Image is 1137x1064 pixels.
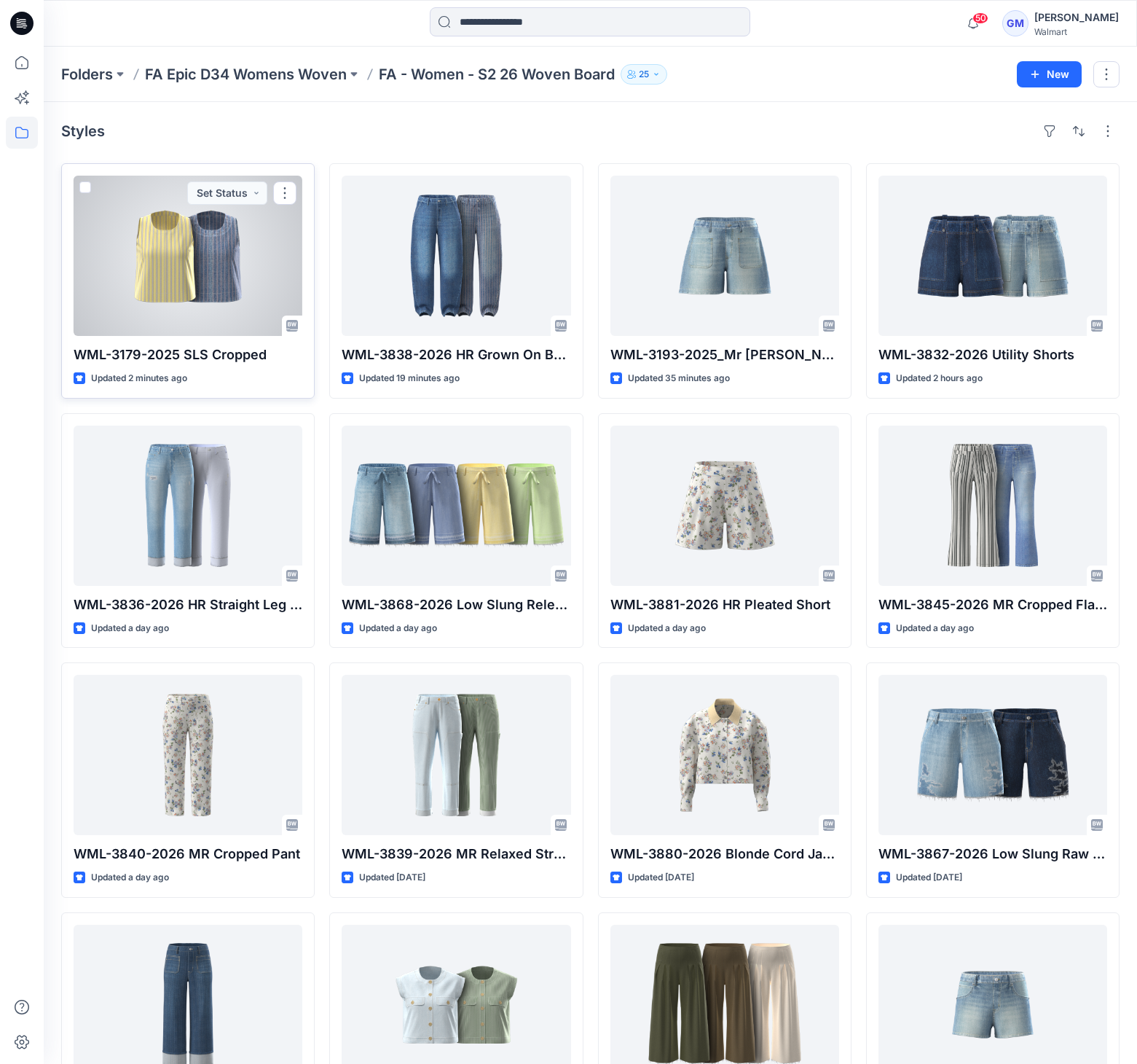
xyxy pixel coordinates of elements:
[1002,10,1028,36] div: GM
[342,675,570,835] a: WML-3839-2026 MR Relaxed Straight Carpenter
[610,844,839,864] p: WML-3880-2026 Blonde Cord Jacket
[1017,61,1082,87] button: New
[91,621,169,636] p: Updated a day ago
[342,426,570,586] a: WML-3868-2026 Low Slung Release Hem Bermuda Short
[610,345,839,365] p: WML-3193-2025_Mr [PERSON_NAME] Pkt Denim Short
[91,870,169,885] p: Updated a day ago
[145,64,347,85] a: FA Epic D34 Womens Woven
[74,345,302,365] p: WML-3179-2025 SLS Cropped
[74,176,302,336] a: WML-3179-2025 SLS Cropped
[74,595,302,615] p: WML-3836-2026 HR Straight Leg Cuffed Crop [PERSON_NAME]
[610,176,839,336] a: WML-3193-2025_Mr Patch Pkt Denim Short
[342,345,570,365] p: WML-3838-2026 HR Grown On Barrel
[61,64,113,85] a: Folders
[878,176,1107,336] a: WML-3832-2026 Utility Shorts
[379,64,615,85] p: FA - Women - S2 26 Woven Board
[628,870,694,885] p: Updated [DATE]
[91,371,187,386] p: Updated 2 minutes ago
[359,870,425,885] p: Updated [DATE]
[610,426,839,586] a: WML-3881-2026 HR Pleated Short
[359,621,437,636] p: Updated a day ago
[61,122,105,140] h4: Styles
[342,595,570,615] p: WML-3868-2026 Low Slung Release Hem Bermuda Short
[359,371,460,386] p: Updated 19 minutes ago
[610,595,839,615] p: WML-3881-2026 HR Pleated Short
[1034,26,1119,37] div: Walmart
[1034,9,1119,26] div: [PERSON_NAME]
[896,870,962,885] p: Updated [DATE]
[878,844,1107,864] p: WML-3867-2026 Low Slung Raw Hem Short - Inseam 7"
[74,426,302,586] a: WML-3836-2026 HR Straight Leg Cuffed Crop Jean
[628,621,706,636] p: Updated a day ago
[972,12,988,24] span: 50
[628,371,730,386] p: Updated 35 minutes ago
[896,621,974,636] p: Updated a day ago
[878,345,1107,365] p: WML-3832-2026 Utility Shorts
[610,675,839,835] a: WML-3880-2026 Blonde Cord Jacket
[639,66,649,82] p: 25
[342,844,570,864] p: WML-3839-2026 MR Relaxed Straight [PERSON_NAME]
[74,675,302,835] a: WML-3840-2026 MR Cropped Pant
[621,64,667,85] button: 25
[878,675,1107,835] a: WML-3867-2026 Low Slung Raw Hem Short - Inseam 7"
[342,176,570,336] a: WML-3838-2026 HR Grown On Barrel
[878,595,1107,615] p: WML-3845-2026 MR Cropped Flare Pant
[896,371,983,386] p: Updated 2 hours ago
[878,426,1107,586] a: WML-3845-2026 MR Cropped Flare Pant
[74,844,302,864] p: WML-3840-2026 MR Cropped Pant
